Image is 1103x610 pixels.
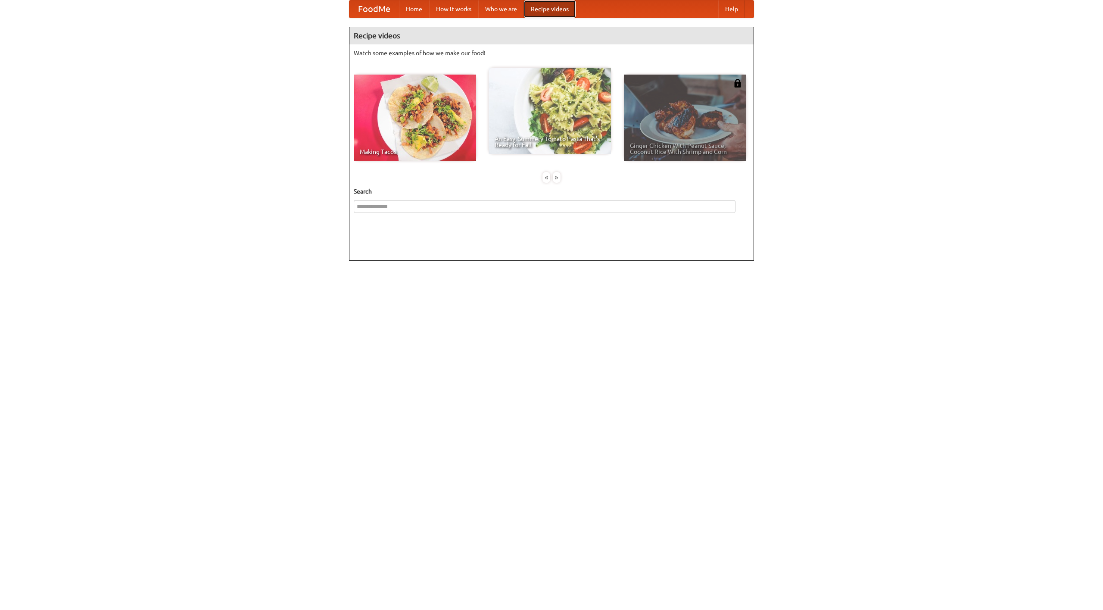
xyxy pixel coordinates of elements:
a: Recipe videos [524,0,576,18]
p: Watch some examples of how we make our food! [354,49,749,57]
div: « [542,172,550,183]
span: Making Tacos [360,149,470,155]
a: FoodMe [349,0,399,18]
a: Who we are [478,0,524,18]
img: 483408.png [733,79,742,88]
a: Help [718,0,745,18]
a: Making Tacos [354,75,476,161]
h5: Search [354,187,749,196]
span: An Easy, Summery Tomato Pasta That's Ready for Fall [495,136,605,148]
div: » [553,172,561,183]
a: Home [399,0,429,18]
a: An Easy, Summery Tomato Pasta That's Ready for Fall [489,68,611,154]
h4: Recipe videos [349,27,754,44]
a: How it works [429,0,478,18]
